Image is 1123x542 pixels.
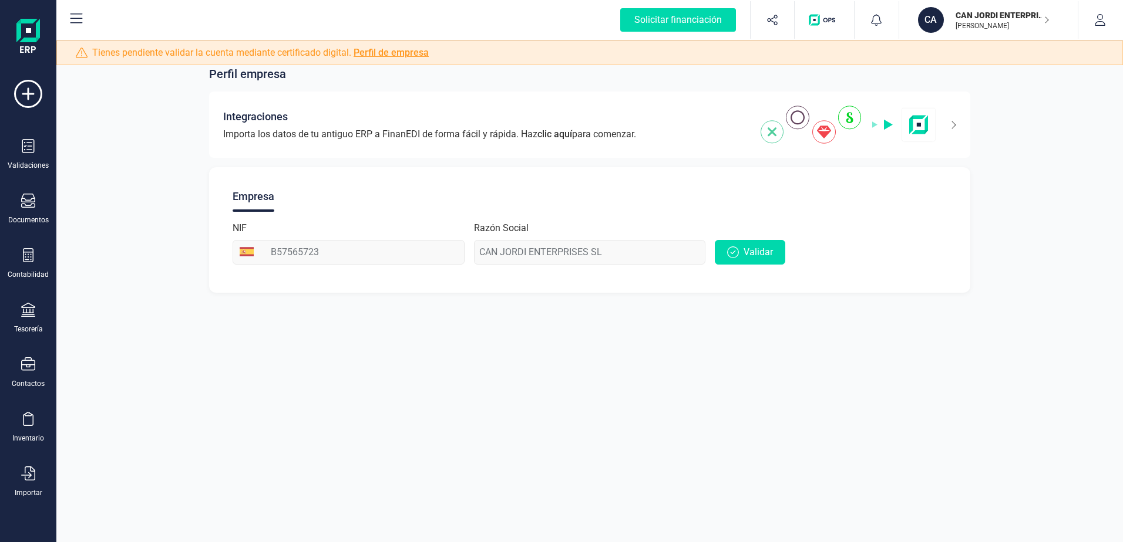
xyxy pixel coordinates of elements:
span: Validar [744,245,773,259]
span: clic aquí [537,128,572,140]
label: NIF [233,221,247,235]
div: CA [918,7,944,33]
div: Empresa [233,181,274,212]
button: Validar [715,240,785,265]
a: Perfil de empresa [354,47,429,58]
div: Inventario [12,433,44,443]
div: Contactos [12,379,45,388]
button: Solicitar financiación [606,1,750,39]
div: Importar [15,488,42,497]
span: Tienes pendiente validar la cuenta mediante certificado digital. [92,46,429,60]
img: Logo de OPS [809,14,840,26]
div: Contabilidad [8,270,49,279]
img: Logo Finanedi [16,19,40,56]
div: Tesorería [14,324,43,334]
div: Solicitar financiación [620,8,736,32]
span: Perfil empresa [209,66,286,82]
span: Importa los datos de tu antiguo ERP a FinanEDI de forma fácil y rápida. Haz para comenzar. [223,127,636,141]
img: integrations-img [761,106,936,144]
p: [PERSON_NAME] [956,21,1050,31]
p: CAN JORDI ENTERPRISES SL [956,9,1050,21]
div: Documentos [8,215,49,225]
button: Logo de OPS [802,1,847,39]
span: Integraciones [223,109,288,125]
div: Validaciones [8,161,49,170]
button: CACAN JORDI ENTERPRISES SL[PERSON_NAME] [913,1,1064,39]
label: Razón Social [474,221,529,235]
